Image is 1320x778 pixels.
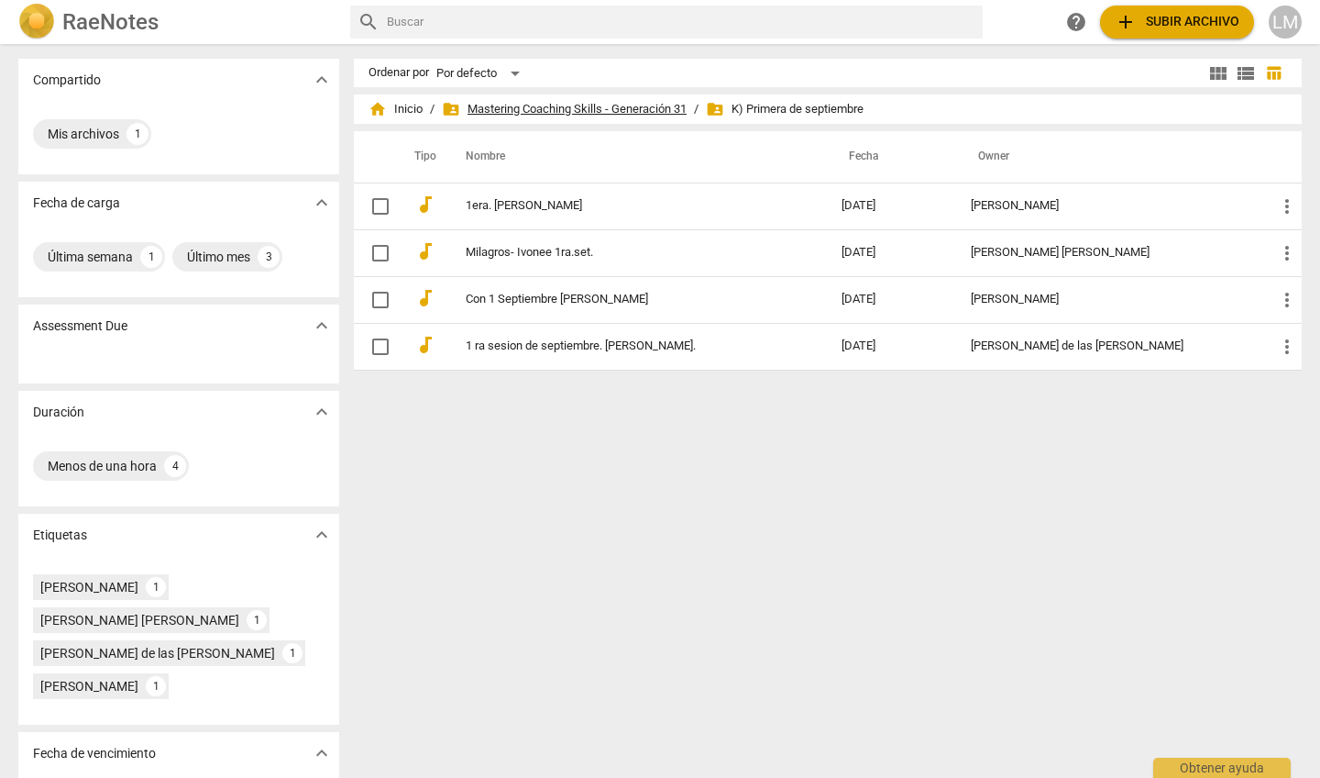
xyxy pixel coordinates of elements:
div: [PERSON_NAME] [971,293,1247,306]
a: Milagros- Ivonee 1ra.set. [466,246,775,260]
th: Nombre [444,131,827,183]
button: Mostrar más [308,739,335,767]
span: expand_more [311,315,333,337]
h2: RaeNotes [62,9,159,35]
td: [DATE] [827,276,956,323]
th: Tipo [400,131,444,183]
span: more_vert [1276,242,1298,264]
div: [PERSON_NAME] [40,677,138,695]
span: help [1065,11,1087,33]
p: Etiquetas [33,526,87,545]
a: Con 1 Septiembre [PERSON_NAME] [466,293,775,306]
div: [PERSON_NAME] [971,199,1247,213]
span: expand_more [311,524,333,546]
span: more_vert [1276,336,1298,358]
th: Fecha [827,131,956,183]
button: Mostrar más [308,521,335,549]
span: search [357,11,379,33]
div: Ordenar por [368,66,429,80]
p: Fecha de carga [33,194,120,213]
p: Duración [33,403,84,422]
span: more_vert [1276,195,1298,217]
button: Tabla [1259,60,1287,87]
button: Mostrar más [308,66,335,94]
div: 1 [146,577,166,597]
span: / [694,103,698,117]
img: Logo [18,4,55,40]
span: view_list [1235,62,1257,84]
div: 4 [164,455,186,477]
div: Obtener ayuda [1153,758,1291,778]
span: audiotrack [414,194,436,216]
button: Lista [1232,60,1259,87]
div: Mis archivos [48,125,119,143]
span: audiotrack [414,334,436,356]
p: Compartido [33,71,101,90]
span: expand_more [311,69,333,91]
div: 1 [146,676,166,696]
span: audiotrack [414,287,436,309]
div: Última semana [48,248,133,266]
td: [DATE] [827,183,956,229]
span: / [430,103,434,117]
div: [PERSON_NAME] [PERSON_NAME] [40,611,239,629]
div: 1 [282,643,302,663]
div: 3 [258,246,280,268]
a: LogoRaeNotes [18,4,335,40]
span: expand_more [311,192,333,214]
div: [PERSON_NAME] [PERSON_NAME] [971,246,1247,260]
td: [DATE] [827,229,956,276]
p: Fecha de vencimiento [33,744,156,763]
input: Buscar [387,7,975,37]
span: table_chart [1265,64,1282,82]
td: [DATE] [827,323,956,370]
button: Mostrar más [308,398,335,426]
div: 1 [140,246,162,268]
button: Cuadrícula [1204,60,1232,87]
button: Subir [1100,6,1254,39]
span: add [1115,11,1137,33]
span: home [368,100,387,118]
div: [PERSON_NAME] de las [PERSON_NAME] [971,339,1247,353]
div: Por defecto [436,59,526,88]
span: expand_more [311,401,333,423]
button: Mostrar más [308,189,335,217]
th: Owner [956,131,1261,183]
div: 1 [126,123,148,145]
span: expand_more [311,742,333,764]
div: Menos de una hora [48,457,157,475]
p: Assessment Due [33,317,127,336]
span: folder_shared [442,100,460,118]
span: K) Primera de septiembre [706,100,863,118]
button: Mostrar más [308,312,335,339]
div: Último mes [187,248,250,266]
span: folder_shared [706,100,724,118]
span: audiotrack [414,240,436,262]
span: Inicio [368,100,423,118]
div: [PERSON_NAME] de las [PERSON_NAME] [40,644,275,662]
span: view_module [1207,62,1229,84]
div: [PERSON_NAME] [40,578,138,596]
button: LM [1269,6,1302,39]
a: Obtener ayuda [1060,6,1093,39]
span: Mastering Coaching Skills - Generación 31 [442,100,687,118]
span: Subir archivo [1115,11,1239,33]
a: 1 ra sesion de septiembre. [PERSON_NAME]. [466,339,775,353]
div: 1 [247,610,267,630]
span: more_vert [1276,289,1298,311]
a: 1era. [PERSON_NAME] [466,199,775,213]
